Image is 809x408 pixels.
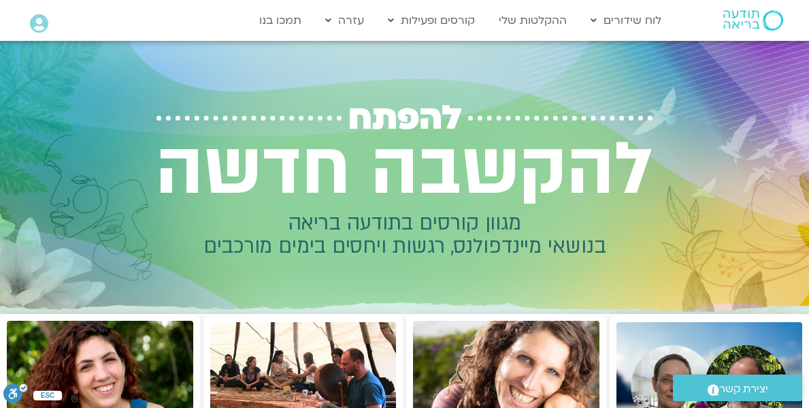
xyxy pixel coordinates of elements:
[318,7,371,33] a: עזרה
[252,7,308,33] a: תמכו בנו
[138,212,672,258] h2: מגוון קורסים בתודעה בריאה בנושאי מיינדפולנס, רגשות ויחסים בימים מורכבים
[381,7,482,33] a: קורסים ופעילות
[584,7,668,33] a: לוח שידורים
[348,99,461,138] span: להפתח
[719,380,768,398] span: יצירת קשר
[138,128,672,212] h2: להקשבה חדשה
[673,375,802,401] a: יצירת קשר
[723,10,783,31] img: תודעה בריאה
[492,7,574,33] a: ההקלטות שלי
